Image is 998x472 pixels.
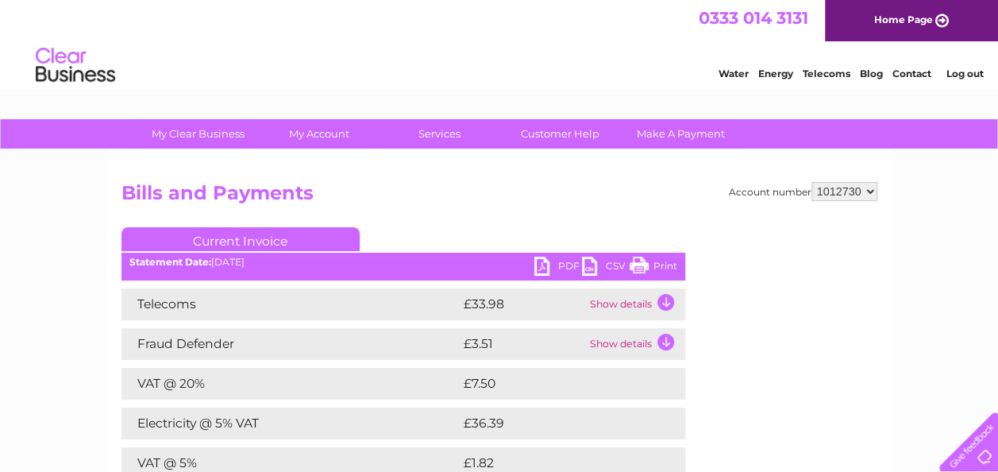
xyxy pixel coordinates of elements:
[719,68,749,79] a: Water
[121,408,460,439] td: Electricity @ 5% VAT
[121,182,877,212] h2: Bills and Payments
[946,68,983,79] a: Log out
[860,68,883,79] a: Blog
[534,257,582,280] a: PDF
[121,368,460,400] td: VAT @ 20%
[35,41,116,90] img: logo.png
[460,368,648,400] td: £7.50
[582,257,630,280] a: CSV
[133,119,264,149] a: My Clear Business
[121,257,685,268] div: [DATE]
[699,8,808,28] a: 0333 014 3131
[129,256,211,268] b: Statement Date:
[125,9,875,77] div: Clear Business is a trading name of Verastar Limited (registered in [GEOGRAPHIC_DATA] No. 3667643...
[460,328,586,360] td: £3.51
[803,68,850,79] a: Telecoms
[729,182,877,201] div: Account number
[758,68,793,79] a: Energy
[253,119,384,149] a: My Account
[586,288,685,320] td: Show details
[121,227,360,251] a: Current Invoice
[630,257,677,280] a: Print
[615,119,746,149] a: Make A Payment
[121,288,460,320] td: Telecoms
[586,328,685,360] td: Show details
[460,288,586,320] td: £33.98
[121,328,460,360] td: Fraud Defender
[892,68,931,79] a: Contact
[374,119,505,149] a: Services
[495,119,626,149] a: Customer Help
[460,408,653,439] td: £36.39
